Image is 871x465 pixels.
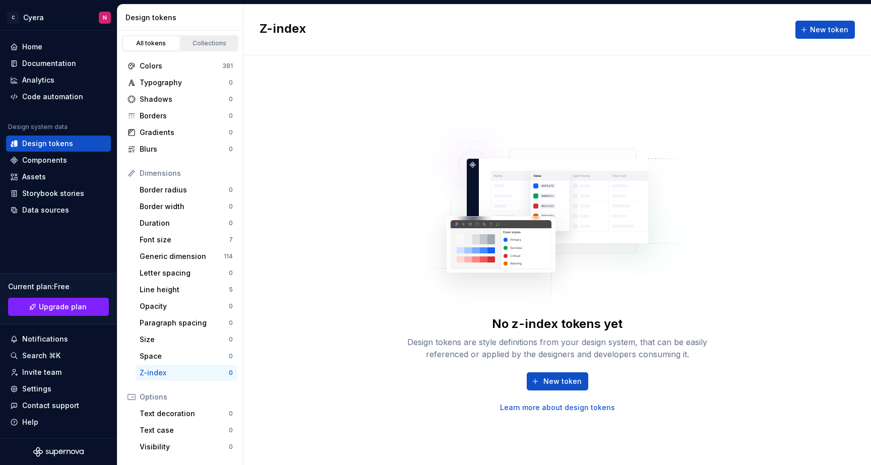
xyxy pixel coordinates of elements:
[140,168,233,178] div: Dimensions
[500,403,615,413] a: Learn more about design tokens
[22,42,42,52] div: Home
[492,316,623,332] div: No z-index tokens yet
[22,155,67,165] div: Components
[126,39,176,47] div: All tokens
[229,203,233,211] div: 0
[136,331,237,348] a: Size0
[123,91,237,107] a: Shadows0
[123,58,237,74] a: Colors381
[6,364,111,380] a: Invite team
[39,302,87,312] span: Upgrade plan
[140,94,229,104] div: Shadows
[8,282,109,292] div: Current plan : Free
[6,348,111,364] button: Search ⌘K
[22,172,46,182] div: Assets
[22,205,69,215] div: Data sources
[123,141,237,157] a: Blurs0
[6,414,111,430] button: Help
[6,55,111,72] a: Documentation
[6,152,111,168] a: Components
[229,79,233,87] div: 0
[543,376,582,386] span: New token
[6,136,111,152] a: Design tokens
[6,169,111,185] a: Assets
[136,422,237,438] a: Text case0
[6,185,111,202] a: Storybook stories
[22,139,73,149] div: Design tokens
[136,265,237,281] a: Letter spacing0
[140,301,229,311] div: Opacity
[229,269,233,277] div: 0
[229,369,233,377] div: 0
[229,443,233,451] div: 0
[136,298,237,314] a: Opacity0
[810,25,848,35] span: New token
[229,186,233,194] div: 0
[140,351,229,361] div: Space
[6,89,111,105] a: Code automation
[140,61,222,71] div: Colors
[229,286,233,294] div: 5
[140,235,229,245] div: Font size
[229,352,233,360] div: 0
[224,252,233,260] div: 114
[136,439,237,455] a: Visibility0
[140,251,224,261] div: Generic dimension
[140,144,229,154] div: Blurs
[140,442,229,452] div: Visibility
[229,128,233,137] div: 0
[140,185,229,195] div: Border radius
[140,285,229,295] div: Line height
[229,426,233,434] div: 0
[229,112,233,120] div: 0
[140,111,229,121] div: Borders
[136,365,237,381] a: Z-index0
[795,21,855,39] button: New token
[22,58,76,69] div: Documentation
[126,13,239,23] div: Design tokens
[123,124,237,141] a: Gradients0
[123,75,237,91] a: Typography0
[8,123,68,131] div: Design system data
[136,215,237,231] a: Duration0
[22,367,61,377] div: Invite team
[140,368,229,378] div: Z-index
[136,406,237,422] a: Text decoration0
[136,248,237,264] a: Generic dimension114
[22,384,51,394] div: Settings
[229,302,233,310] div: 0
[22,92,83,102] div: Code automation
[103,14,107,22] div: N
[6,39,111,55] a: Home
[229,236,233,244] div: 7
[6,72,111,88] a: Analytics
[140,78,229,88] div: Typography
[140,127,229,138] div: Gradients
[123,108,237,124] a: Borders0
[396,336,719,360] div: Design tokens are style definitions from your design system, that can be easily referenced or app...
[6,331,111,347] button: Notifications
[22,334,68,344] div: Notifications
[140,218,229,228] div: Duration
[140,268,229,278] div: Letter spacing
[229,336,233,344] div: 0
[229,319,233,327] div: 0
[527,372,588,390] button: New token
[22,188,84,198] div: Storybook stories
[140,392,233,402] div: Options
[8,298,109,316] a: Upgrade plan
[22,351,60,361] div: Search ⌘K
[222,62,233,70] div: 381
[184,39,235,47] div: Collections
[136,198,237,215] a: Border width0
[6,202,111,218] a: Data sources
[23,13,44,23] div: Cyera
[229,95,233,103] div: 0
[136,315,237,331] a: Paragraph spacing0
[7,12,19,24] div: C
[136,232,237,248] a: Font size7
[2,7,115,28] button: CCyeraN
[136,348,237,364] a: Space0
[136,282,237,298] a: Line height5
[260,21,306,39] h2: Z-index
